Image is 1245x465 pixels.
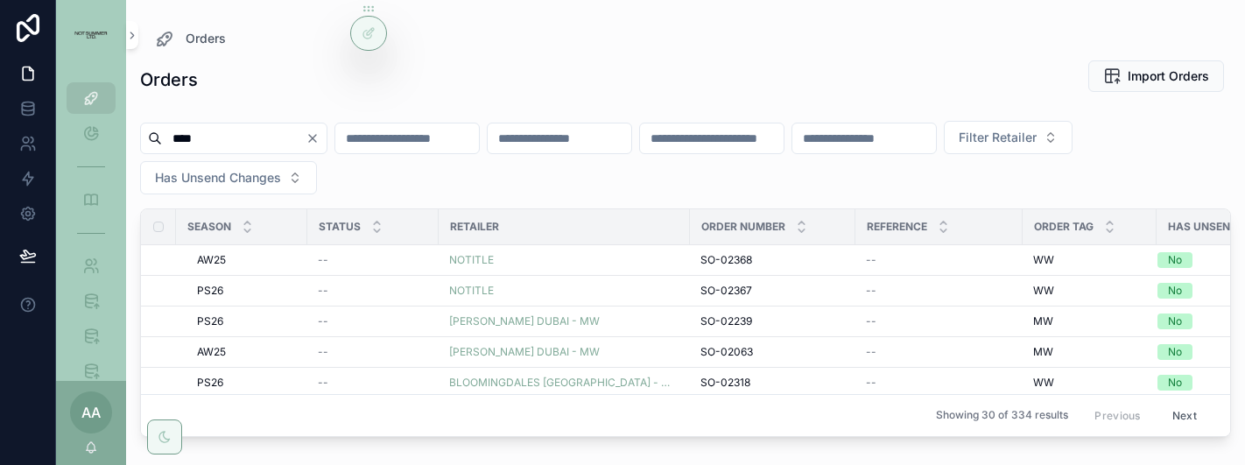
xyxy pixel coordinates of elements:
span: -- [318,314,328,328]
span: SO-02239 [700,314,752,328]
span: Has Unsend Changes [155,169,281,187]
span: -- [318,253,328,267]
span: -- [866,376,876,390]
span: WW [1033,284,1054,298]
a: -- [318,345,428,359]
a: SO-02367 [700,284,845,298]
div: No [1168,252,1182,268]
a: NOTITLE [449,284,494,298]
a: NOTITLE [449,253,679,267]
a: -- [866,376,1012,390]
a: SO-02368 [700,253,845,267]
span: Order Number [701,220,785,234]
button: Select Button [140,161,317,194]
a: SO-02239 [700,314,845,328]
a: -- [318,376,428,390]
span: Order Tag [1034,220,1094,234]
a: PS26 [197,284,297,298]
a: SO-02063 [700,345,845,359]
span: SO-02367 [700,284,752,298]
h1: Orders [140,67,198,92]
a: Orders [154,28,226,49]
span: -- [866,314,876,328]
a: BLOOMINGDALES [GEOGRAPHIC_DATA] - WW [449,376,679,390]
div: No [1168,283,1182,299]
span: Showing 30 of 334 results [936,409,1068,423]
span: PS26 [197,314,223,328]
span: -- [318,345,328,359]
span: PS26 [197,376,223,390]
span: Reference [867,220,927,234]
a: PS26 [197,314,297,328]
button: Clear [306,131,327,145]
span: MW [1033,314,1053,328]
button: Select Button [944,121,1073,154]
span: WW [1033,376,1054,390]
a: WW [1033,253,1146,267]
div: No [1168,314,1182,329]
span: SO-02063 [700,345,753,359]
a: -- [866,284,1012,298]
span: MW [1033,345,1053,359]
span: Status [319,220,361,234]
a: SO-02318 [700,376,845,390]
a: AW25 [197,345,297,359]
a: NOTITLE [449,284,679,298]
div: scrollable content [56,70,126,381]
span: AW25 [197,345,226,359]
a: [PERSON_NAME] DUBAI - MW [449,314,600,328]
span: Orders [186,30,226,47]
div: No [1168,375,1182,391]
div: No [1168,344,1182,360]
a: MW [1033,345,1146,359]
a: MW [1033,314,1146,328]
a: WW [1033,376,1146,390]
a: -- [866,253,1012,267]
a: NOTITLE [449,253,494,267]
a: -- [318,284,428,298]
button: Import Orders [1088,60,1224,92]
span: SO-02318 [700,376,750,390]
span: WW [1033,253,1054,267]
a: [PERSON_NAME] DUBAI - MW [449,345,600,359]
span: -- [318,376,328,390]
span: Retailer [450,220,499,234]
span: Import Orders [1128,67,1209,85]
a: -- [866,345,1012,359]
span: Season [187,220,231,234]
a: [PERSON_NAME] DUBAI - MW [449,314,679,328]
span: SO-02368 [700,253,752,267]
a: AW25 [197,253,297,267]
span: AW25 [197,253,226,267]
a: WW [1033,284,1146,298]
span: Filter Retailer [959,129,1037,146]
span: AA [81,402,101,423]
span: -- [866,284,876,298]
span: -- [866,253,876,267]
span: -- [318,284,328,298]
a: -- [318,314,428,328]
span: PS26 [197,284,223,298]
a: [PERSON_NAME] DUBAI - MW [449,345,679,359]
a: -- [866,314,1012,328]
a: -- [318,253,428,267]
a: PS26 [197,376,297,390]
img: App logo [67,32,116,39]
button: Next [1160,402,1209,429]
span: -- [866,345,876,359]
